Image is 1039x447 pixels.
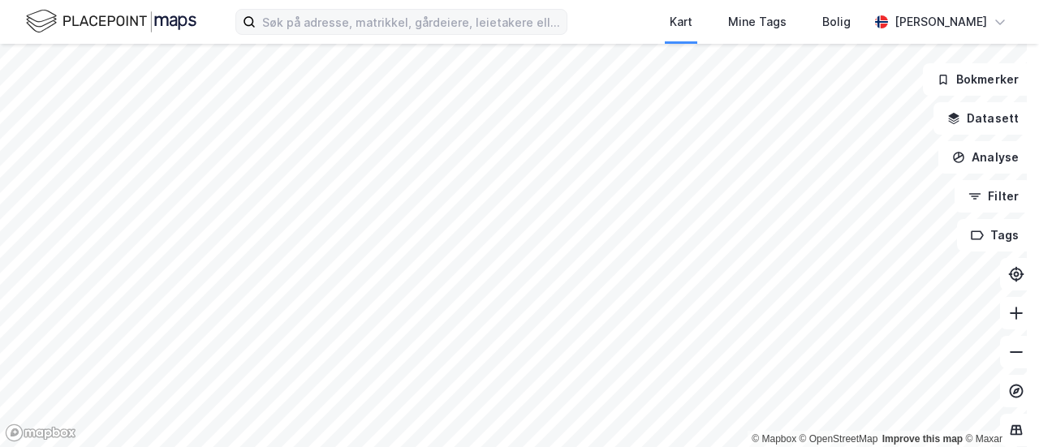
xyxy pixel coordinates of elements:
img: logo.f888ab2527a4732fd821a326f86c7f29.svg [26,7,196,36]
a: OpenStreetMap [800,433,878,445]
button: Filter [955,180,1033,213]
a: Improve this map [882,433,963,445]
input: Søk på adresse, matrikkel, gårdeiere, leietakere eller personer [256,10,567,34]
div: Kart [670,12,692,32]
a: Mapbox homepage [5,423,76,442]
a: Mapbox [752,433,796,445]
button: Tags [957,219,1033,251]
div: [PERSON_NAME] [895,12,987,32]
button: Datasett [933,102,1033,135]
div: Mine Tags [728,12,787,32]
button: Analyse [938,141,1033,174]
div: Bolig [822,12,851,32]
iframe: Chat Widget [958,369,1039,447]
button: Bokmerker [923,63,1033,96]
div: Kontrollprogram for chat [958,369,1039,447]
